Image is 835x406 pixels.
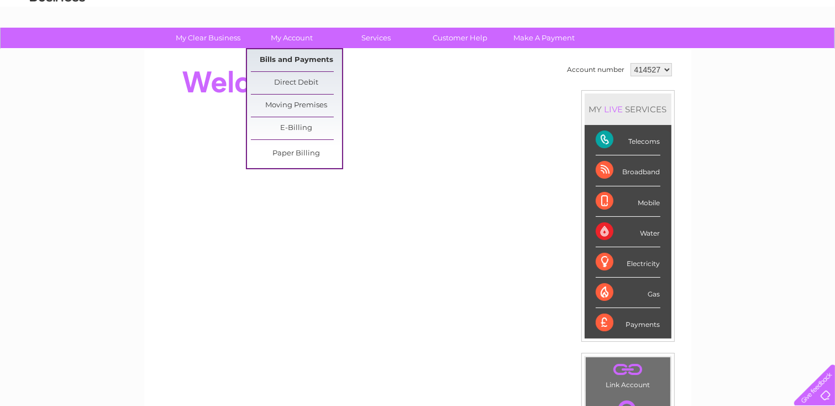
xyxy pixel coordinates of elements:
[596,217,660,247] div: Water
[246,28,338,48] a: My Account
[699,47,732,55] a: Telecoms
[585,357,671,392] td: Link Account
[251,72,342,94] a: Direct Debit
[251,49,342,71] a: Bills and Payments
[640,47,661,55] a: Water
[251,117,342,139] a: E-Billing
[627,6,703,19] a: 0333 014 3131
[251,143,342,165] a: Paper Billing
[596,247,660,278] div: Electricity
[602,104,626,114] div: LIVE
[157,6,679,54] div: Clear Business is a trading name of Verastar Limited (registered in [GEOGRAPHIC_DATA] No. 3667643...
[29,29,86,63] img: logo.png
[596,308,660,338] div: Payments
[596,155,660,186] div: Broadband
[251,95,342,117] a: Moving Premises
[739,47,755,55] a: Blog
[498,28,590,48] a: Make A Payment
[668,47,692,55] a: Energy
[585,93,671,125] div: MY SERVICES
[799,47,825,55] a: Log out
[596,125,660,155] div: Telecoms
[596,278,660,308] div: Gas
[589,360,668,379] a: .
[330,28,422,48] a: Services
[414,28,506,48] a: Customer Help
[162,28,254,48] a: My Clear Business
[762,47,789,55] a: Contact
[565,60,628,79] td: Account number
[596,186,660,217] div: Mobile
